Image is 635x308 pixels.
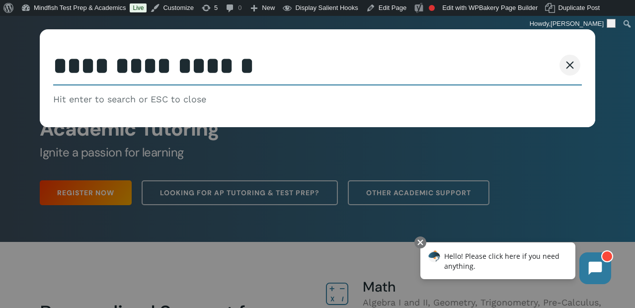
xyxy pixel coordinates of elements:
h1: Academic Tutoring [40,117,595,141]
span: Looking for AP Tutoring & Test Prep? [160,188,319,198]
a: Live [130,3,147,12]
a: Looking for AP Tutoring & Test Prep? [142,180,338,205]
a: Other Academic Support [348,180,489,205]
a: Howdy, [526,16,620,32]
h5: Ignite a passion for learning [40,145,595,160]
a: Register Now [40,180,132,205]
span: Register Now [57,188,114,198]
span: Other Academic Support [366,188,471,198]
span: [PERSON_NAME] [551,20,604,27]
iframe: Chatbot [410,234,621,294]
div: Focus keyphrase not set [429,5,435,11]
h4: Math [363,280,609,295]
input: Search [53,48,582,85]
span: Hit enter to search or ESC to close [53,93,206,105]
